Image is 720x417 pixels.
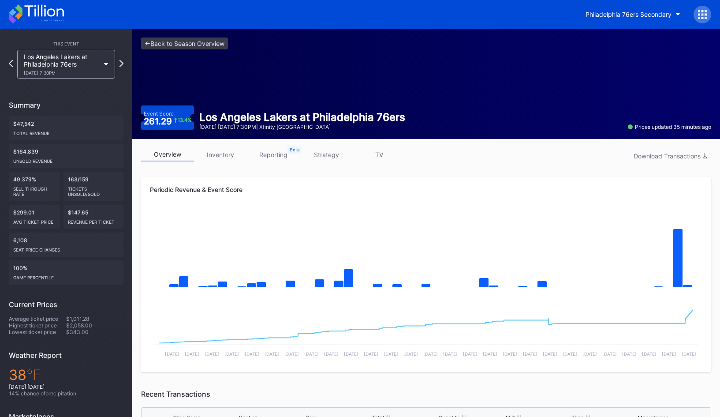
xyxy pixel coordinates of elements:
[384,351,398,357] text: [DATE]
[9,172,60,201] div: 49.379%
[24,53,100,75] div: Los Angeles Lakers at Philadelphia 76ers
[682,351,696,357] text: [DATE]
[205,351,219,357] text: [DATE]
[602,351,617,357] text: [DATE]
[9,101,123,109] div: Summary
[9,300,123,309] div: Current Prices
[13,183,56,197] div: Sell Through Rate
[13,216,56,225] div: Avg ticket price
[224,351,239,357] text: [DATE]
[642,351,657,357] text: [DATE]
[9,205,60,229] div: $299.01
[403,351,418,357] text: [DATE]
[13,155,119,164] div: Unsold Revenue
[344,351,358,357] text: [DATE]
[150,209,702,297] svg: Chart title
[543,351,557,357] text: [DATE]
[9,116,123,140] div: $47,542
[165,351,179,357] text: [DATE]
[353,148,406,162] a: TV
[9,366,123,383] div: 38
[13,244,119,252] div: seat price changes
[13,127,119,136] div: Total Revenue
[9,390,123,397] div: 14 % chance of precipitation
[324,351,339,357] text: [DATE]
[9,322,66,329] div: Highest ticket price
[463,351,478,357] text: [DATE]
[178,118,191,123] div: 13.4 %
[300,148,353,162] a: strategy
[628,124,711,130] div: Prices updated 35 minutes ago
[63,205,123,229] div: $147.65
[503,351,517,357] text: [DATE]
[68,216,119,225] div: Revenue per ticket
[523,351,537,357] text: [DATE]
[9,329,66,335] div: Lowest ticket price
[66,329,123,335] div: $343.00
[141,38,228,49] a: <-Back to Season Overview
[247,148,300,162] a: reporting
[443,351,458,357] text: [DATE]
[563,351,577,357] text: [DATE]
[144,110,174,117] div: Event Score
[629,150,711,162] button: Download Transactions
[185,351,199,357] text: [DATE]
[141,390,711,398] div: Recent Transactions
[622,351,637,357] text: [DATE]
[245,351,259,357] text: [DATE]
[66,322,123,329] div: $2,058.00
[304,351,319,357] text: [DATE]
[63,172,123,201] div: 163/159
[26,366,41,383] span: ℉
[68,183,119,197] div: Tickets Unsold/Sold
[9,41,123,46] div: This Event
[9,260,123,285] div: 100%
[582,351,597,357] text: [DATE]
[9,351,123,360] div: Weather Report
[194,148,247,162] a: inventory
[9,383,123,390] div: [DATE] [DATE]
[364,351,378,357] text: [DATE]
[9,233,123,257] div: 6,108
[284,351,299,357] text: [DATE]
[9,144,123,168] div: $164,839
[634,152,707,160] div: Download Transactions
[24,70,100,75] div: [DATE] 7:30PM
[423,351,438,357] text: [DATE]
[579,6,687,23] button: Philadelphia 76ers Secondary
[144,117,192,126] div: 261.29
[483,351,497,357] text: [DATE]
[199,111,405,124] div: Los Angeles Lakers at Philadelphia 76ers
[265,351,279,357] text: [DATE]
[586,11,672,18] div: Philadelphia 76ers Secondary
[150,297,702,363] svg: Chart title
[66,316,123,322] div: $1,011.28
[13,271,119,280] div: Game percentile
[662,351,676,357] text: [DATE]
[141,148,194,162] a: overview
[9,316,66,322] div: Average ticket price
[199,124,405,130] div: [DATE] [DATE] 7:30PM | Xfinity [GEOGRAPHIC_DATA]
[150,186,702,193] div: Periodic Revenue & Event Score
